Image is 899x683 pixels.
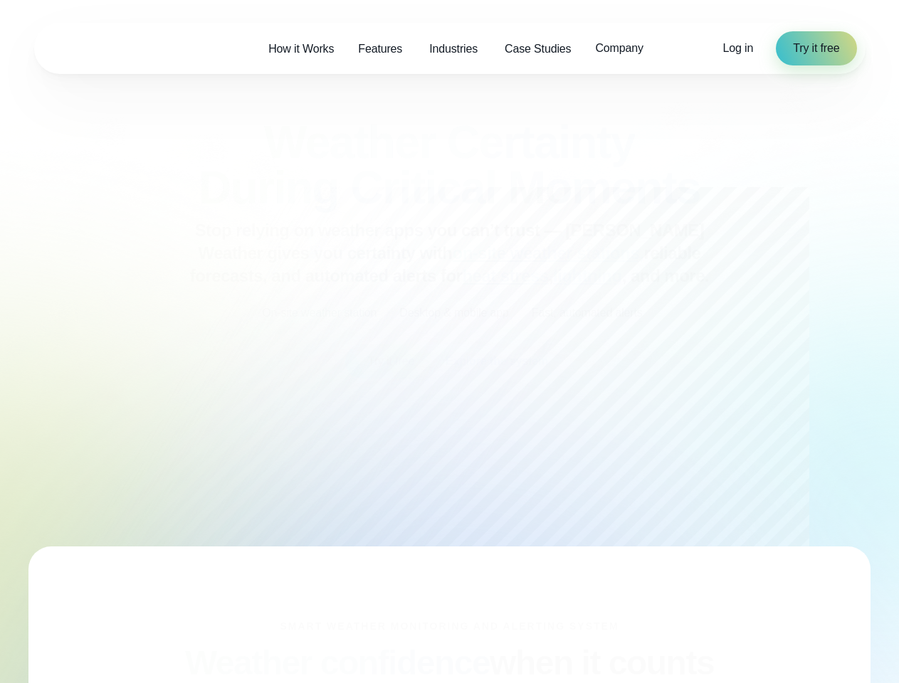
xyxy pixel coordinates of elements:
span: Case Studies [505,41,571,58]
span: Log in [723,42,754,54]
a: Try it free [776,31,856,65]
a: How it Works [256,34,346,63]
span: Try it free [793,40,839,57]
a: Log in [723,40,754,57]
span: How it Works [268,41,334,58]
span: Industries [429,41,478,58]
span: Company [595,40,643,57]
span: Features [358,41,402,58]
a: Case Studies [493,34,583,63]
